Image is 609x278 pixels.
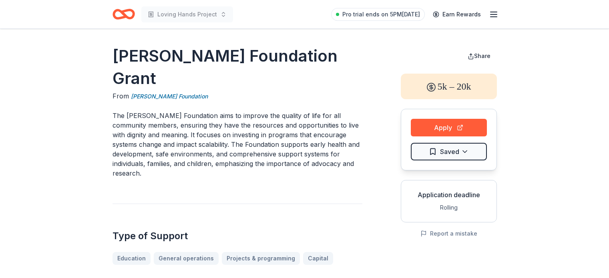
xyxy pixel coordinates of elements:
a: Home [113,5,135,24]
button: Saved [411,143,487,160]
span: Saved [440,146,459,157]
button: Loving Hands Project [141,6,233,22]
a: Education [113,252,151,265]
a: Projects & programming [222,252,300,265]
a: Earn Rewards [428,7,486,22]
a: Pro trial ends on 5PM[DATE] [331,8,425,21]
h1: [PERSON_NAME] Foundation Grant [113,45,362,90]
div: 5k – 20k [401,74,497,99]
span: Loving Hands Project [157,10,217,19]
a: [PERSON_NAME] Foundation [131,92,208,101]
div: From [113,91,362,101]
button: Apply [411,119,487,136]
span: Share [474,52,490,59]
button: Report a mistake [420,229,477,238]
a: General operations [154,252,219,265]
button: Share [461,48,497,64]
h2: Type of Support [113,230,362,242]
span: Pro trial ends on 5PM[DATE] [342,10,420,19]
p: The [PERSON_NAME] Foundation aims to improve the quality of life for all community members, ensur... [113,111,362,178]
div: Rolling [408,203,490,212]
a: Capital [303,252,333,265]
div: Application deadline [408,190,490,200]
